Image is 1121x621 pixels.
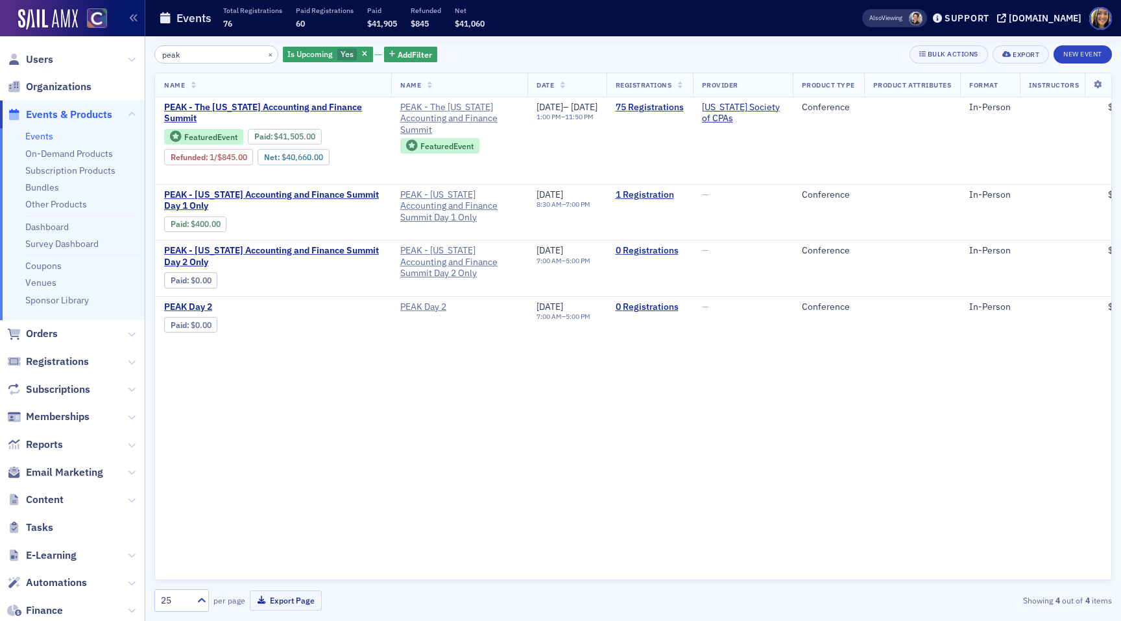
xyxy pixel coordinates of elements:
[802,301,855,313] div: Conference
[400,80,421,89] span: Name
[191,275,211,285] span: $0.00
[7,382,90,397] a: Subscriptions
[171,219,191,229] span: :
[969,102,1011,113] div: In-Person
[248,129,322,145] div: Paid: 112 - $4150500
[223,18,232,29] span: 76
[400,189,518,224] span: PEAK - Colorado Accounting and Finance Summit Day 1 Only
[367,6,397,15] p: Paid
[171,275,191,285] span: :
[26,438,63,452] span: Reports
[566,256,590,265] time: 5:00 PM
[25,221,69,233] a: Dashboard
[802,102,855,113] div: Conference
[702,301,709,312] span: —
[287,49,333,59] span: Is Upcoming
[78,8,107,30] a: View Homepage
[420,143,474,150] div: Featured Event
[171,152,206,162] a: Refunded
[910,45,988,64] button: Bulk Actions
[702,102,784,124] span: Colorado Society of CPAs
[254,132,271,141] a: Paid
[367,18,397,29] span: $41,905
[945,12,989,24] div: Support
[341,49,354,59] span: Yes
[928,51,978,58] div: Bulk Actions
[969,245,1011,257] div: In-Person
[400,138,479,154] div: Featured Event
[283,47,373,63] div: Yes
[26,53,53,67] span: Users
[400,102,518,136] a: PEAK - The [US_STATE] Accounting and Finance Summit
[25,148,113,159] a: On-Demand Products
[702,244,709,256] span: —
[571,101,597,113] span: [DATE]
[164,189,382,212] a: PEAK - [US_STATE] Accounting and Finance Summit Day 1 Only
[254,132,274,141] span: :
[26,108,112,122] span: Events & Products
[1054,45,1112,64] button: New Event
[26,548,77,563] span: E-Learning
[536,301,563,312] span: [DATE]
[164,217,226,232] div: Paid: 4 - $40000
[909,12,922,25] span: Pamela Galey-Coleman
[164,301,382,313] a: PEAK Day 2
[702,80,738,89] span: Provider
[164,245,382,268] a: PEAK - [US_STATE] Accounting and Finance Summit Day 2 Only
[296,18,305,29] span: 60
[616,189,684,201] a: 1 Registration
[7,465,103,480] a: Email Marketing
[702,189,709,200] span: —
[702,102,784,124] a: [US_STATE] Society of CPAs
[536,312,590,321] div: –
[258,149,329,165] div: Net: $4066000
[1089,7,1112,30] span: Profile
[869,14,902,23] span: Viewing
[171,320,187,330] a: Paid
[164,102,382,124] a: PEAK - The [US_STATE] Accounting and Finance Summit
[400,301,518,313] span: PEAK Day 2
[164,102,382,124] span: PEAK - The Colorado Accounting and Finance Summit
[997,14,1086,23] button: [DOMAIN_NAME]
[411,6,441,15] p: Refunded
[25,165,115,176] a: Subscription Products
[26,603,63,618] span: Finance
[164,317,217,333] div: Paid: 0 - $0
[802,245,855,257] div: Conference
[1029,80,1079,89] span: Instructors
[7,576,87,590] a: Automations
[969,189,1011,201] div: In-Person
[26,521,53,535] span: Tasks
[400,245,518,279] a: PEAK - [US_STATE] Accounting and Finance Summit Day 2 Only
[164,129,243,145] div: Featured Event
[164,245,382,268] span: PEAK - Colorado Accounting and Finance Summit Day 2 Only
[25,198,87,210] a: Other Products
[184,134,237,141] div: Featured Event
[536,312,562,321] time: 7:00 AM
[536,257,590,265] div: –
[171,275,187,285] a: Paid
[7,410,90,424] a: Memberships
[176,10,211,26] h1: Events
[993,45,1049,64] button: Export
[164,272,217,288] div: Paid: 2 - $0
[566,312,590,321] time: 5:00 PM
[26,410,90,424] span: Memberships
[7,603,63,618] a: Finance
[265,48,276,60] button: ×
[191,219,221,229] span: $400.00
[26,355,89,369] span: Registrations
[616,80,672,89] span: Registrations
[26,327,58,341] span: Orders
[1053,594,1062,606] strong: 4
[154,45,278,64] input: Search…
[296,6,354,15] p: Paid Registrations
[802,594,1112,606] div: Showing out of items
[1013,51,1039,58] div: Export
[161,594,189,607] div: 25
[171,152,210,162] span: :
[536,102,597,113] div: –
[25,182,59,193] a: Bundles
[536,101,563,113] span: [DATE]
[25,260,62,272] a: Coupons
